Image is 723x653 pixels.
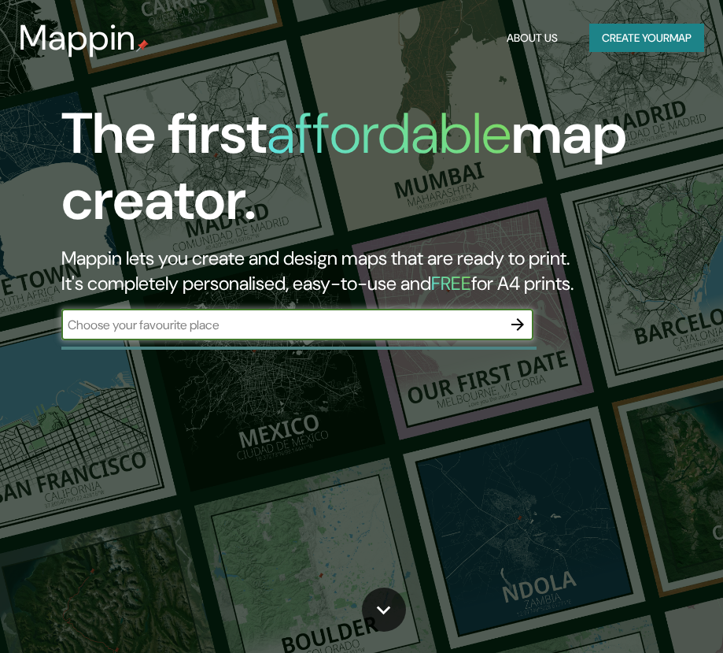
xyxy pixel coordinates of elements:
[61,246,640,296] h2: Mappin lets you create and design maps that are ready to print. It's completely personalised, eas...
[61,101,640,246] h1: The first map creator.
[589,24,704,53] button: Create yourmap
[136,39,149,52] img: mappin-pin
[583,592,706,636] iframe: Help widget launcher
[19,17,136,58] h3: Mappin
[267,97,511,170] h1: affordable
[431,271,471,295] h5: FREE
[500,24,564,53] button: About Us
[61,316,502,334] input: Choose your favourite place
